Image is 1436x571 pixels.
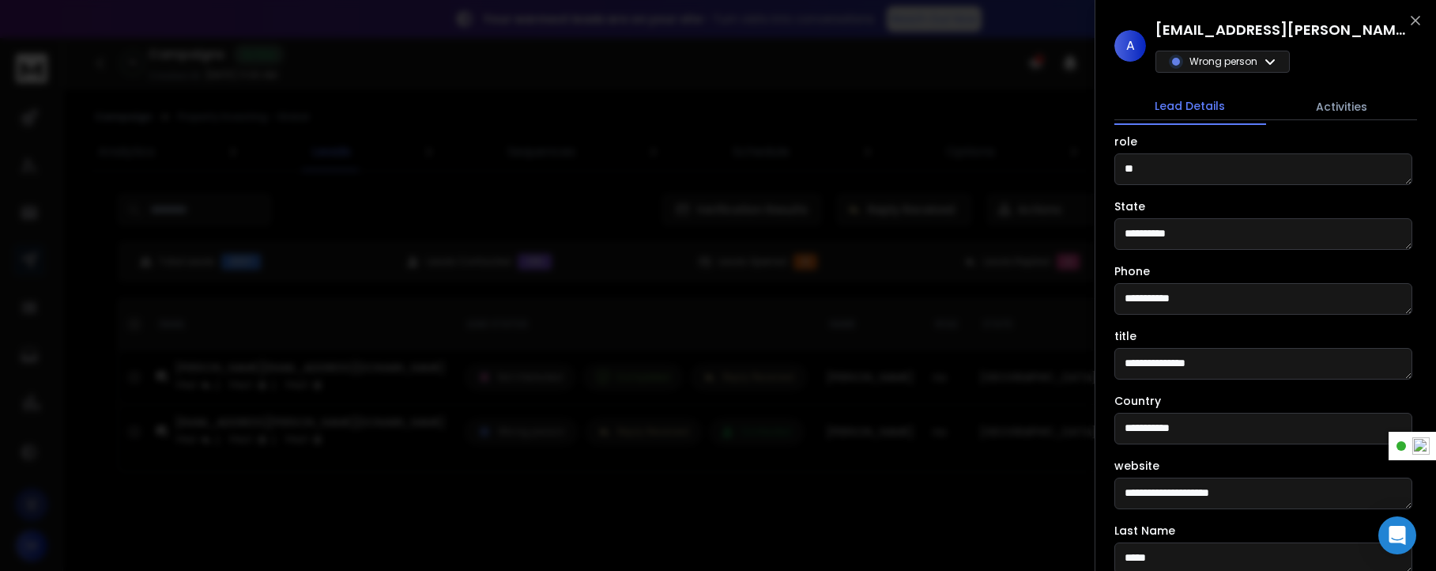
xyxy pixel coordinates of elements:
[1114,89,1266,125] button: Lead Details
[1114,525,1175,536] label: Last Name
[1155,19,1408,41] h1: [EMAIL_ADDRESS][PERSON_NAME][DOMAIN_NAME]
[1114,136,1137,147] label: role
[1114,460,1159,471] label: website
[1114,266,1150,277] label: Phone
[1114,331,1136,342] label: title
[1378,516,1416,554] div: Open Intercom Messenger
[1114,201,1145,212] label: State
[1189,55,1257,68] p: Wrong person
[1114,395,1161,407] label: Country
[1114,30,1146,62] span: A
[1266,89,1418,124] button: Activities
